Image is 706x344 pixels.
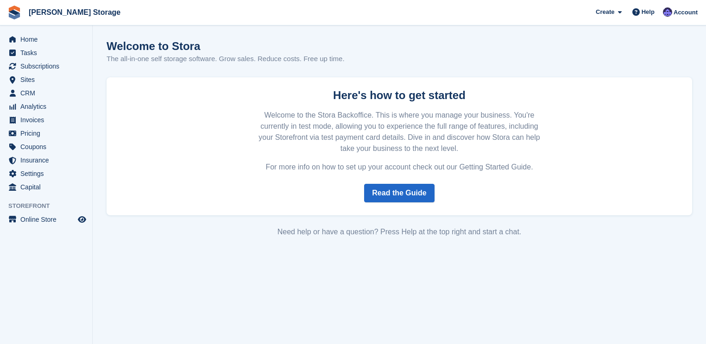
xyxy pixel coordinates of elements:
a: [PERSON_NAME] Storage [25,5,124,20]
p: Welcome to the Stora Backoffice. This is where you manage your business. You're currently in test... [253,110,546,154]
a: menu [5,113,88,126]
a: menu [5,127,88,140]
span: Subscriptions [20,60,76,73]
strong: Here's how to get started [333,89,466,101]
a: menu [5,154,88,167]
p: The all-in-one self storage software. Grow sales. Reduce costs. Free up time. [107,54,345,64]
span: Sites [20,73,76,86]
span: Settings [20,167,76,180]
img: Tim Sinnott [663,7,672,17]
a: menu [5,33,88,46]
span: Online Store [20,213,76,226]
img: stora-icon-8386f47178a22dfd0bd8f6a31ec36ba5ce8667c1dd55bd0f319d3a0aa187defe.svg [7,6,21,19]
p: For more info on how to set up your account check out our Getting Started Guide. [253,162,546,173]
a: Read the Guide [364,184,434,202]
a: menu [5,100,88,113]
a: menu [5,213,88,226]
span: Help [642,7,655,17]
a: menu [5,167,88,180]
a: Preview store [76,214,88,225]
span: CRM [20,87,76,100]
span: Create [596,7,614,17]
h1: Welcome to Stora [107,40,345,52]
a: menu [5,60,88,73]
span: Insurance [20,154,76,167]
span: Storefront [8,201,92,211]
span: Pricing [20,127,76,140]
span: Invoices [20,113,76,126]
span: Coupons [20,140,76,153]
a: menu [5,73,88,86]
a: menu [5,46,88,59]
a: menu [5,181,88,194]
div: Need help or have a question? Press Help at the top right and start a chat. [107,226,692,238]
span: Account [674,8,698,17]
span: Capital [20,181,76,194]
span: Home [20,33,76,46]
span: Analytics [20,100,76,113]
a: menu [5,140,88,153]
span: Tasks [20,46,76,59]
a: menu [5,87,88,100]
